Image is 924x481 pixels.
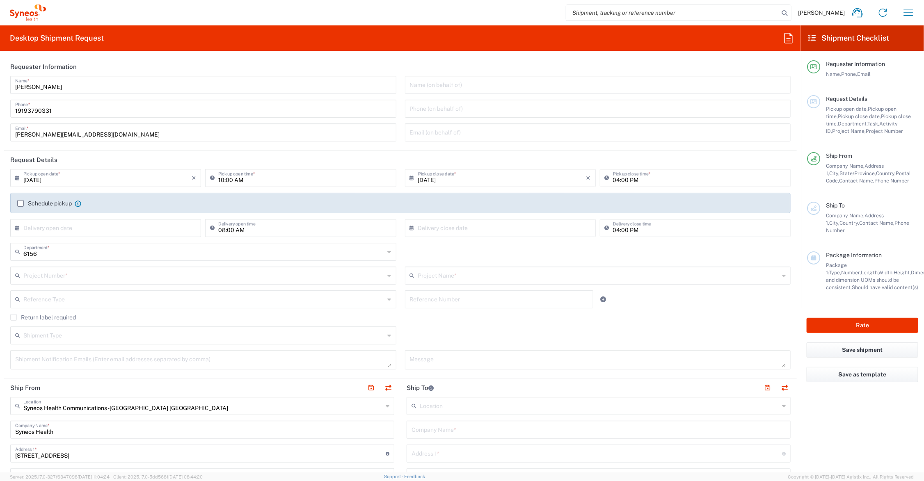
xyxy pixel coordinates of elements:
button: Rate [807,318,918,333]
span: Country, [839,220,859,226]
span: Type, [829,269,841,276]
span: [DATE] 11:04:24 [78,474,110,479]
label: Return label required [10,314,76,321]
span: Contact Name, [859,220,894,226]
span: Number, [841,269,861,276]
span: Server: 2025.17.0-327f6347098 [10,474,110,479]
span: Project Name, [832,128,866,134]
h2: Request Details [10,156,57,164]
span: Name, [826,71,841,77]
span: [PERSON_NAME] [798,9,845,16]
span: Requester Information [826,61,885,67]
h2: Desktop Shipment Request [10,33,104,43]
span: Length, [861,269,878,276]
input: Shipment, tracking or reference number [566,5,779,21]
span: Contact Name, [839,178,874,184]
span: Country, [876,170,896,176]
span: Company Name, [826,212,865,219]
button: Save shipment [807,342,918,358]
h2: Ship To [407,384,434,392]
span: Phone Number [874,178,909,184]
span: Department, [838,121,867,127]
h2: Shipment Checklist [808,33,889,43]
span: Pickup open date, [826,106,868,112]
span: Package Information [826,252,882,258]
span: Email [857,71,871,77]
span: City, [829,220,839,226]
h2: Requester Information [10,63,77,71]
span: Package 1: [826,262,847,276]
span: Ship To [826,202,845,209]
span: Width, [878,269,894,276]
span: Ship From [826,153,852,159]
span: [DATE] 08:44:20 [168,474,203,479]
i: × [586,171,591,185]
span: Company Name, [826,163,865,169]
span: Should have valid content(s) [852,284,918,290]
span: State/Province, [839,170,876,176]
span: Client: 2025.17.0-5dd568f [113,474,203,479]
span: Pickup close date, [838,113,881,119]
a: Support [384,474,405,479]
h2: Ship From [10,384,40,392]
span: Height, [894,269,911,276]
span: Request Details [826,96,867,102]
span: Phone, [841,71,857,77]
button: Save as template [807,367,918,382]
label: Schedule pickup [17,200,72,207]
a: Feedback [404,474,425,479]
i: × [192,171,196,185]
span: Project Number [866,128,903,134]
a: Add Reference [598,294,609,305]
span: City, [829,170,839,176]
span: Copyright © [DATE]-[DATE] Agistix Inc., All Rights Reserved [788,473,914,481]
span: Task, [867,121,879,127]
